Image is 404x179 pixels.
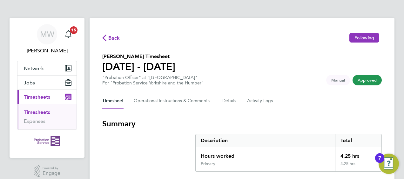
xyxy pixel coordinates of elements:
a: Powered byEngage [34,165,61,177]
div: "Probation Officer" at "[GEOGRAPHIC_DATA]" [102,75,204,86]
div: Timesheets [17,104,77,129]
button: Details [222,93,237,109]
div: Hours worked [196,147,335,161]
span: This timesheet has been approved. [353,75,382,85]
div: Total [335,134,381,147]
span: Network [24,65,44,71]
div: Description [196,134,335,147]
div: For "Probation Service Yorkshire and the Humber" [102,80,204,86]
button: Following [349,33,379,43]
button: Back [102,34,120,42]
span: Michael Whalley [17,47,77,55]
button: Activity Logs [247,93,274,109]
div: Primary [201,161,215,166]
a: MW[PERSON_NAME] [17,24,77,55]
h3: Summary [102,119,382,129]
button: Open Resource Center, 7 new notifications [379,154,399,174]
a: 15 [62,24,75,44]
img: probationservice-logo-retina.png [34,136,60,146]
div: 7 [378,158,381,166]
span: 15 [70,26,77,34]
div: 4.25 hrs [335,147,381,161]
a: Go to home page [17,136,77,146]
button: Timesheets [17,90,77,104]
span: Back [108,34,120,42]
a: Timesheets [24,109,50,115]
span: Powered by [43,165,60,171]
span: Following [354,35,374,41]
div: Summary [195,134,382,172]
span: Timesheets [24,94,50,100]
span: MW [40,30,54,38]
span: Engage [43,171,60,176]
button: Jobs [17,76,77,89]
div: 4.25 hrs [335,161,381,171]
h1: [DATE] - [DATE] [102,60,175,73]
span: This timesheet was manually created. [326,75,350,85]
span: Jobs [24,80,35,86]
nav: Main navigation [10,18,84,158]
button: Timesheet [102,93,124,109]
h2: [PERSON_NAME] Timesheet [102,53,175,60]
a: Expenses [24,118,45,124]
button: Network [17,61,77,75]
button: Operational Instructions & Comments [134,93,212,109]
